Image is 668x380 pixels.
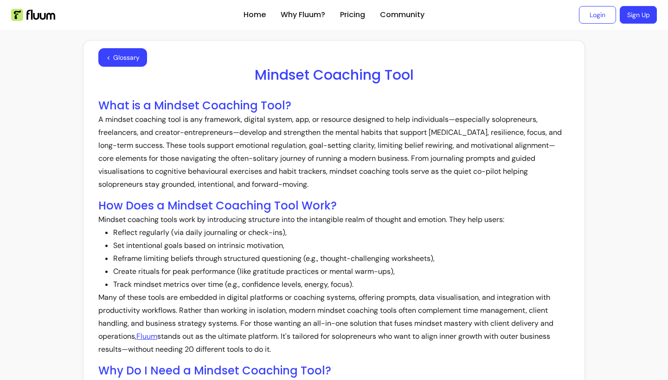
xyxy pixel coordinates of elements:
[98,213,570,226] p: Mindset coaching tools work by introducing structure into the intangible realm of thought and emo...
[98,113,570,191] p: A mindset coaching tool is any framework, digital system, app, or resource designed to help indiv...
[113,252,570,265] li: Reframe limiting beliefs through structured questioning (e.g., thought-challenging worksheets),
[380,9,424,20] a: Community
[136,331,157,341] a: Fluum
[340,9,365,20] a: Pricing
[98,198,570,213] h2: How Does a Mindset Coaching Tool Work?
[98,67,570,83] h1: Mindset Coaching Tool
[98,98,570,113] h2: What is a Mindset Coaching Tool?
[98,363,570,378] h2: Why Do I Need a Mindset Coaching Tool?
[620,6,657,24] a: Sign Up
[281,9,325,20] a: Why Fluum?
[113,278,570,291] li: Track mindset metrics over time (e.g., confidence levels, energy, focus).
[113,265,570,278] li: Create rituals for peak performance (like gratitude practices or mental warm-ups),
[98,291,570,356] p: Many of these tools are embedded in digital platforms or coaching systems, offering prompts, data...
[98,48,147,67] button: <Glossary
[113,53,140,62] span: Glossary
[113,226,570,239] li: Reflect regularly (via daily journaling or check-ins),
[107,53,110,62] span: <
[244,9,266,20] a: Home
[113,239,570,252] li: Set intentional goals based on intrinsic motivation,
[11,9,55,21] img: Fluum Logo
[579,6,616,24] a: Login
